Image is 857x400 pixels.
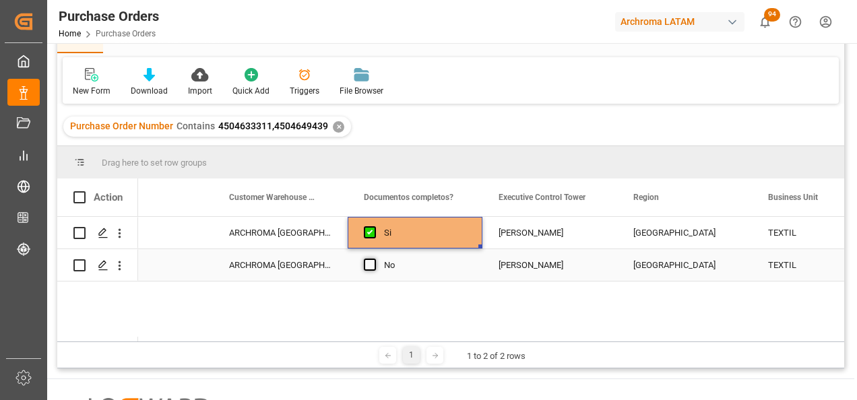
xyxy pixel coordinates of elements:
span: 4504633311,4504649439 [218,121,328,131]
span: Drag here to set row groups [102,158,207,168]
span: Purchase Order Number [70,121,173,131]
div: Triggers [290,85,319,97]
div: 1 [403,347,420,364]
span: Region [633,193,659,202]
span: Documentos completos? [364,193,453,202]
div: [GEOGRAPHIC_DATA] [633,218,736,248]
button: Archroma LATAM [615,9,750,34]
div: New Form [73,85,110,97]
div: No [384,250,466,281]
div: Si [384,218,466,248]
div: [PERSON_NAME] [499,250,601,281]
span: Customer Warehouse Name [229,193,319,202]
div: File Browser [340,85,383,97]
div: Import [188,85,212,97]
div: ARCHROMA [GEOGRAPHIC_DATA] S.A.S [213,249,348,281]
div: Purchase Orders [59,6,159,26]
span: Contains [177,121,215,131]
div: [PERSON_NAME] [499,218,601,248]
a: Home [59,29,81,38]
div: ✕ [333,121,344,133]
div: Download [131,85,168,97]
div: Definitivo [94,250,197,281]
span: Business Unit [768,193,818,202]
div: Press SPACE to select this row. [57,249,138,281]
button: Help Center [780,7,811,37]
div: Archroma LATAM [615,12,744,32]
span: 94 [764,8,780,22]
button: show 94 new notifications [750,7,780,37]
div: ARCHROMA [GEOGRAPHIC_DATA] S.A.S [213,217,348,248]
div: Quick Add [232,85,269,97]
span: Executive Control Tower [499,193,585,202]
div: [GEOGRAPHIC_DATA] [633,250,736,281]
div: 1 to 2 of 2 rows [467,349,526,363]
div: Action [94,191,123,203]
div: Definitivo [94,218,197,248]
div: Press SPACE to select this row. [57,217,138,249]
